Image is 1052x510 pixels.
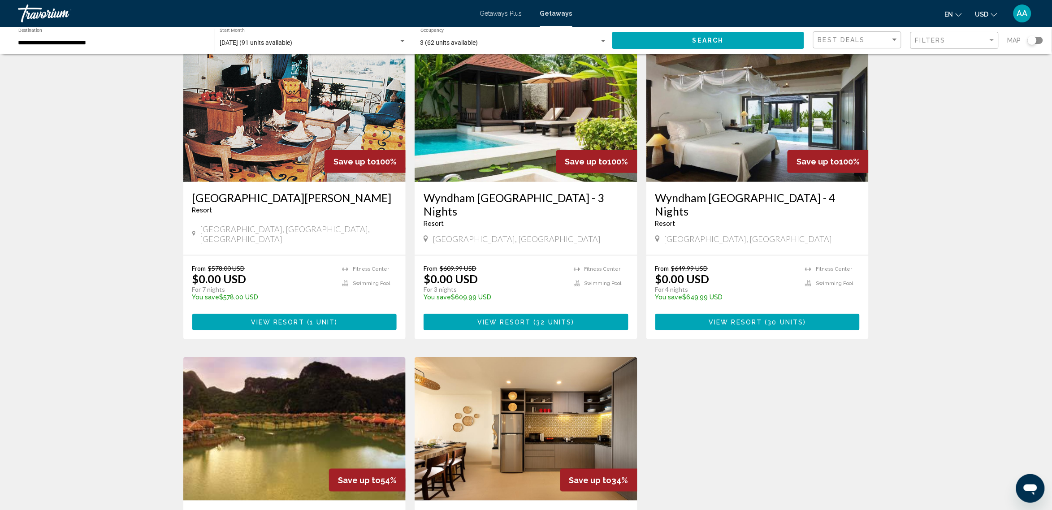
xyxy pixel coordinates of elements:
span: Resort [655,220,675,227]
mat-select: Sort by [818,36,899,44]
span: View Resort [709,319,762,326]
img: ii_apt1.jpg [415,357,637,501]
span: Filters [915,37,946,44]
span: Resort [192,207,212,214]
span: en [945,11,953,18]
span: Swimming Pool [816,281,853,286]
a: Getaways Plus [480,10,522,17]
span: Swimming Pool [584,281,622,286]
span: Fitness Center [584,266,621,272]
span: ( ) [762,319,806,326]
span: [GEOGRAPHIC_DATA], [GEOGRAPHIC_DATA] [664,234,832,244]
span: Map [1008,34,1021,47]
div: 34% [560,469,637,492]
span: ( ) [304,319,338,326]
a: [GEOGRAPHIC_DATA][PERSON_NAME] [192,191,397,204]
span: USD [975,11,989,18]
span: Swimming Pool [353,281,390,286]
span: $609.99 USD [440,264,476,272]
p: $609.99 USD [424,294,565,301]
span: $578.00 USD [208,264,245,272]
span: 1 unit [310,319,335,326]
p: $0.00 USD [192,272,247,285]
button: Search [612,32,805,48]
span: [DATE] (91 units available) [220,39,292,46]
div: 100% [556,150,637,173]
span: Resort [424,220,444,227]
span: [GEOGRAPHIC_DATA], [GEOGRAPHIC_DATA] [433,234,601,244]
p: $0.00 USD [655,272,710,285]
span: From [424,264,437,272]
span: You save [424,294,451,301]
span: Best Deals [818,36,865,43]
p: $578.00 USD [192,294,333,301]
img: RV52I01X.jpg [646,39,869,182]
span: 30 units [768,319,804,326]
p: $649.99 USD [655,294,797,301]
span: You save [655,294,683,301]
button: View Resort(1 unit) [192,314,397,330]
img: ii_bsn1.jpg [183,357,406,501]
div: 100% [788,150,869,173]
p: $0.00 USD [424,272,478,285]
span: $649.99 USD [671,264,708,272]
p: For 3 nights [424,285,565,294]
span: ( ) [531,319,574,326]
span: Fitness Center [353,266,389,272]
div: 54% [329,469,406,492]
button: Change language [945,8,962,21]
span: From [192,264,206,272]
a: Wyndham [GEOGRAPHIC_DATA] - 4 Nights [655,191,860,218]
div: 100% [325,150,406,173]
img: RV51E01X.jpg [415,39,637,182]
span: Save up to [333,157,376,166]
span: View Resort [251,319,304,326]
span: Save up to [565,157,608,166]
button: View Resort(32 units) [424,314,628,330]
p: For 7 nights [192,285,333,294]
span: [GEOGRAPHIC_DATA], [GEOGRAPHIC_DATA], [GEOGRAPHIC_DATA] [200,224,397,244]
span: 32 units [537,319,572,326]
span: View Resort [477,319,531,326]
span: Save up to [797,157,839,166]
iframe: Button to launch messaging window [1016,474,1045,503]
a: Wyndham [GEOGRAPHIC_DATA] - 3 Nights [424,191,628,218]
button: User Menu [1011,4,1034,23]
a: Travorium [18,4,471,22]
a: Getaways [540,10,572,17]
span: 3 (62 units available) [420,39,478,46]
span: AA [1017,9,1028,18]
p: For 4 nights [655,285,797,294]
span: Save up to [338,475,381,485]
img: 5719I01X.jpg [183,39,406,182]
button: Filter [910,31,999,50]
button: View Resort(30 units) [655,314,860,330]
button: Change currency [975,8,997,21]
span: Save up to [569,475,612,485]
span: Search [693,37,724,44]
span: You save [192,294,220,301]
span: Fitness Center [816,266,852,272]
span: From [655,264,669,272]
